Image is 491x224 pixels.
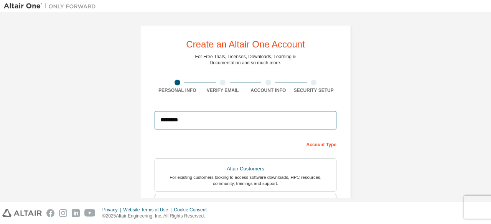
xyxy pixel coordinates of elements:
[155,138,336,150] div: Account Type
[174,207,211,213] div: Cookie Consent
[195,54,296,66] div: For Free Trials, Licenses, Downloads, Learning & Documentation and so much more.
[102,207,123,213] div: Privacy
[123,207,174,213] div: Website Terms of Use
[160,164,331,174] div: Altair Customers
[200,87,246,93] div: Verify Email
[160,174,331,186] div: For existing customers looking to access software downloads, HPC resources, community, trainings ...
[4,2,100,10] img: Altair One
[2,209,42,217] img: altair_logo.svg
[46,209,54,217] img: facebook.svg
[84,209,96,217] img: youtube.svg
[102,213,211,219] p: © 2025 Altair Engineering, Inc. All Rights Reserved.
[186,40,305,49] div: Create an Altair One Account
[59,209,67,217] img: instagram.svg
[291,87,337,93] div: Security Setup
[245,87,291,93] div: Account Info
[155,87,200,93] div: Personal Info
[72,209,80,217] img: linkedin.svg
